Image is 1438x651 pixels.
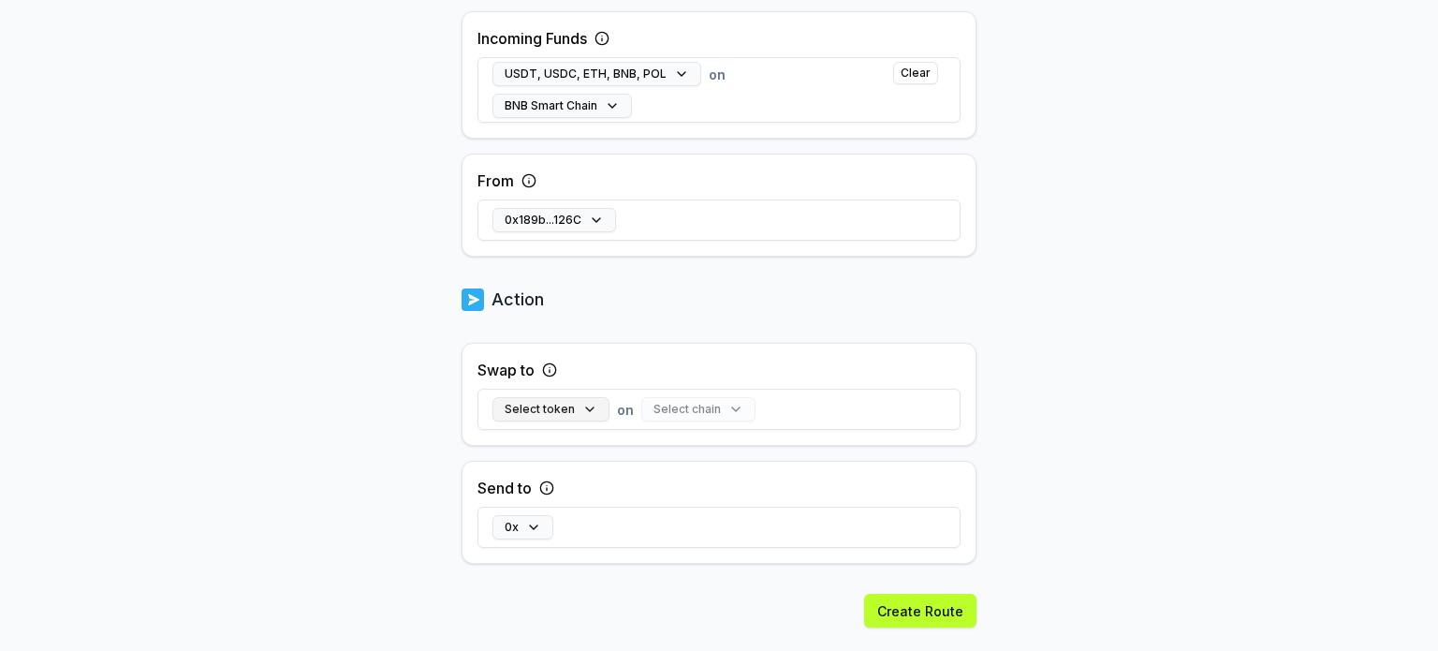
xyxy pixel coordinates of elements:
[492,515,553,540] button: 0x
[492,397,609,422] button: Select token
[477,359,535,381] label: Swap to
[617,400,634,420] span: on
[477,27,587,50] label: Incoming Funds
[893,62,938,84] button: Clear
[477,170,514,192] label: From
[462,287,484,313] img: logo
[492,208,616,232] button: 0x189b...126C
[492,62,701,86] button: USDT, USDC, ETH, BNB, POL
[864,594,976,628] button: Create Route
[709,65,726,84] span: on
[492,94,632,118] button: BNB Smart Chain
[477,477,532,499] label: Send to
[492,287,544,313] p: Action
